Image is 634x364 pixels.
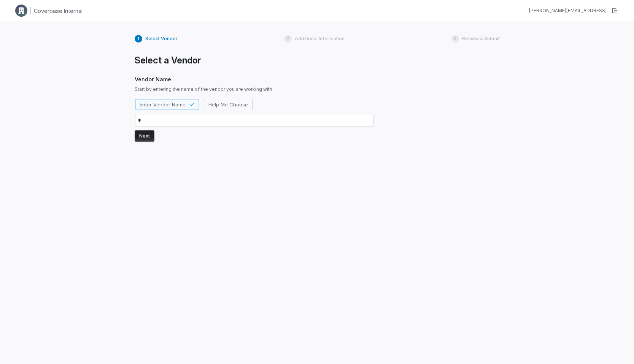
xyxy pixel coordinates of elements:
[135,75,374,83] span: Vendor Name
[295,36,345,42] span: Additional Information
[284,35,292,43] div: 2
[135,130,154,142] button: Next
[140,101,186,108] span: Enter Vendor Name
[15,5,27,17] img: Clerk Logo
[34,7,83,15] h1: Coverbase Internal
[529,8,607,14] div: [PERSON_NAME][EMAIL_ADDRESS]
[462,36,500,42] span: Review & Submit
[135,35,142,43] div: 1
[135,99,199,110] button: Enter Vendor Name
[145,36,178,42] span: Select Vendor
[135,86,374,92] span: Start by entering the name of the vendor you are working with.
[451,35,459,43] div: 3
[135,55,374,66] h1: Select a Vendor
[208,101,248,108] span: Help Me Choose
[204,99,253,110] button: Help Me Choose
